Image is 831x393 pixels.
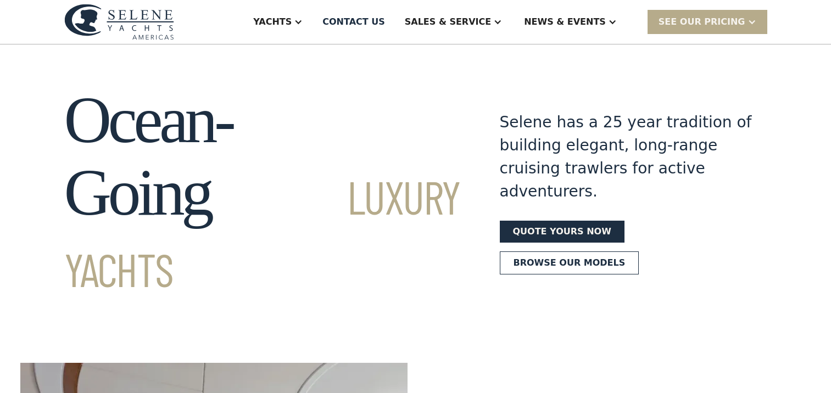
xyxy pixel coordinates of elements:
[500,251,639,274] a: Browse our models
[64,4,174,40] img: logo
[524,15,606,29] div: News & EVENTS
[405,15,491,29] div: Sales & Service
[500,221,624,243] a: Quote yours now
[659,15,745,29] div: SEE Our Pricing
[64,84,460,301] h1: Ocean-Going
[322,15,385,29] div: Contact US
[648,10,767,33] div: SEE Our Pricing
[253,15,292,29] div: Yachts
[500,111,752,203] div: Selene has a 25 year tradition of building elegant, long-range cruising trawlers for active adven...
[64,169,460,296] span: Luxury Yachts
